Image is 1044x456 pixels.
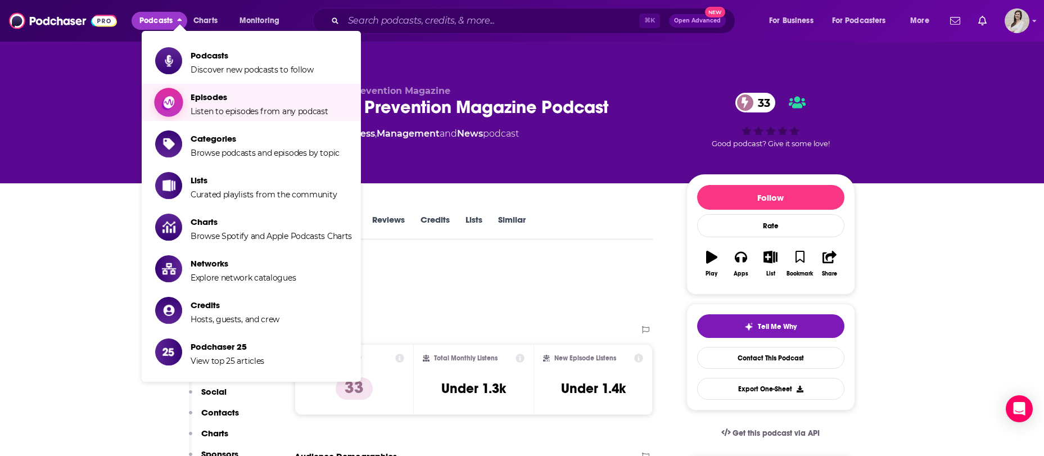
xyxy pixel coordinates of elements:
div: Apps [734,270,748,277]
div: 33Good podcast? Give it some love! [686,85,855,155]
div: A podcast [326,127,519,141]
div: Play [706,270,717,277]
span: Networks [191,258,296,269]
span: Podchaser 25 [191,341,264,352]
a: 33 [735,93,776,112]
span: Loss Prevention Magazine [326,85,450,96]
span: and [440,128,457,139]
button: open menu [232,12,294,30]
div: Open Intercom Messenger [1006,395,1033,422]
a: Credits [421,214,450,240]
button: Social [189,386,227,407]
button: Show profile menu [1005,8,1029,33]
button: close menu [132,12,187,30]
input: Search podcasts, credits, & more... [344,12,639,30]
img: User Profile [1005,8,1029,33]
div: Bookmark [787,270,813,277]
span: View top 25 articles [191,356,264,366]
span: Browse podcasts and episodes by topic [191,148,340,158]
a: Charts [186,12,224,30]
span: ⌘ K [639,13,660,28]
a: Similar [498,214,526,240]
img: Podchaser - Follow, Share and Rate Podcasts [9,10,117,31]
span: Listen to episodes from any podcast [191,106,328,116]
a: News [457,128,483,139]
button: List [756,243,785,284]
div: Share [822,270,837,277]
a: Lists [465,214,482,240]
span: Logged in as britt11559 [1005,8,1029,33]
span: Episodes [191,92,328,102]
div: Search podcasts, credits, & more... [323,8,746,34]
button: open menu [761,12,828,30]
button: Share [815,243,844,284]
h2: Total Monthly Listens [434,354,498,362]
span: Categories [191,133,340,144]
button: tell me why sparkleTell Me Why [697,314,844,338]
button: open menu [902,12,943,30]
p: Social [201,386,227,397]
span: Get this podcast via API [733,428,820,438]
span: Curated playlists from the community [191,189,337,200]
button: Charts [189,428,228,449]
button: Play [697,243,726,284]
span: 33 [747,93,776,112]
button: Contacts [189,407,239,428]
span: For Podcasters [832,13,886,29]
button: Export One-Sheet [697,378,844,400]
span: Podcasts [191,50,314,61]
h2: New Episode Listens [554,354,616,362]
p: Charts [201,428,228,439]
button: Follow [697,185,844,210]
span: Open Advanced [674,18,721,24]
a: Contact This Podcast [697,347,844,369]
p: Contacts [201,407,239,418]
span: Credits [191,300,279,310]
span: Browse Spotify and Apple Podcasts Charts [191,231,352,241]
span: Tell Me Why [758,322,797,331]
span: Good podcast? Give it some love! [712,139,830,148]
span: Monitoring [239,13,279,29]
div: Rate [697,214,844,237]
span: Explore network catalogues [191,273,296,283]
span: Podcasts [139,13,173,29]
button: Open AdvancedNew [669,14,726,28]
a: Get this podcast via API [712,419,829,447]
h3: Under 1.3k [441,380,506,397]
div: List [766,270,775,277]
span: More [910,13,929,29]
img: tell me why sparkle [744,322,753,331]
span: Hosts, guests, and crew [191,314,279,324]
button: Apps [726,243,756,284]
span: Lists [191,175,337,186]
h3: Under 1.4k [561,380,626,397]
a: Show notifications dropdown [974,11,991,30]
a: Show notifications dropdown [946,11,965,30]
span: New [705,7,725,17]
button: Bookmark [785,243,815,284]
a: Management [377,128,440,139]
span: Discover new podcasts to follow [191,65,314,75]
span: Charts [191,216,352,227]
button: open menu [825,12,902,30]
span: Charts [193,13,218,29]
span: For Business [769,13,813,29]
